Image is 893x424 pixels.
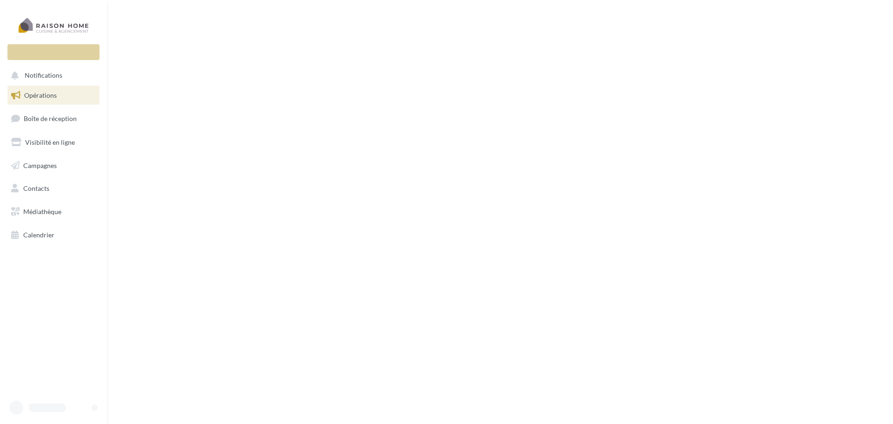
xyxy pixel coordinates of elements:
a: Calendrier [6,225,101,245]
a: Médiathèque [6,202,101,222]
a: Contacts [6,179,101,198]
span: Notifications [25,72,62,80]
span: Visibilité en ligne [25,138,75,146]
a: Campagnes [6,156,101,175]
a: Opérations [6,86,101,105]
span: Contacts [23,184,49,192]
a: Boîte de réception [6,108,101,128]
div: Nouvelle campagne [7,44,100,60]
span: Opérations [24,91,57,99]
span: Calendrier [23,231,54,239]
span: Campagnes [23,161,57,169]
span: Boîte de réception [24,114,77,122]
span: Médiathèque [23,208,61,215]
a: Visibilité en ligne [6,133,101,152]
